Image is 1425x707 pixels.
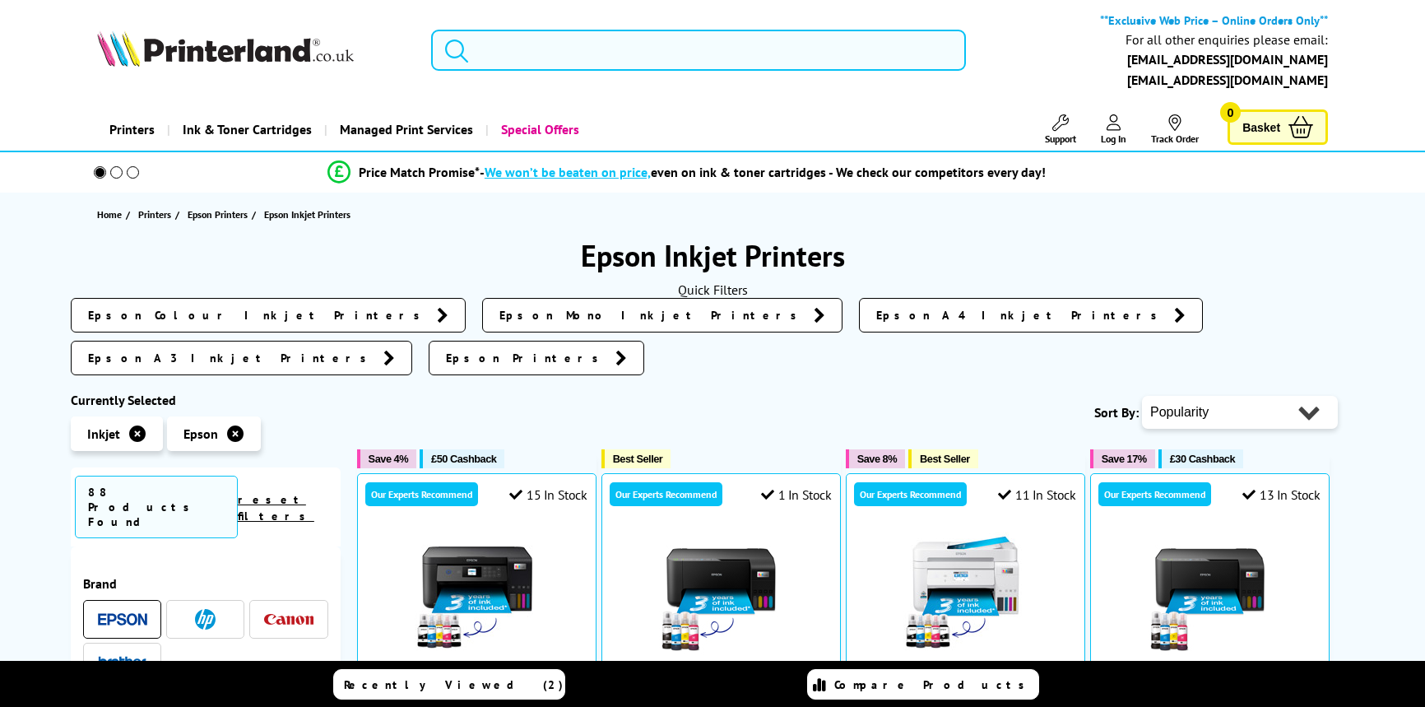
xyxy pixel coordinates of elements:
span: Basket [1242,116,1280,138]
div: Brand [83,575,328,592]
span: Best Seller [613,453,663,465]
a: Epson EcoTank ET-4856 [903,642,1027,658]
span: Recently Viewed (2) [344,677,564,692]
span: Ink & Toner Cartridges [183,109,312,151]
span: Log In [1101,133,1126,145]
span: Save 4% [369,453,408,465]
button: Save 17% [1090,449,1155,468]
div: 11 In Stock [998,486,1075,503]
span: Epson Colour Inkjet Printers [88,307,429,323]
a: Basket 0 [1228,109,1328,145]
span: Sort By: [1094,404,1139,421]
div: Our Experts Recommend [1098,482,1211,506]
span: Printers [138,206,171,223]
div: Our Experts Recommend [365,482,478,506]
h1: Epson Inkjet Printers [71,236,1354,275]
a: Epson Mono Inkjet Printers [482,298,842,333]
a: Compare Products [807,669,1039,700]
span: 88 Products Found [75,476,238,538]
button: Best Seller [908,449,978,468]
span: Compare Products [834,677,1033,692]
span: £30 Cashback [1170,453,1235,465]
a: Epson EcoTank ET-2851 [415,642,538,658]
span: Epson [183,426,218,442]
span: Save 8% [857,453,897,465]
span: Epson A3 Inkjet Printers [88,350,375,366]
img: Epson EcoTank ET-2814 [659,532,782,655]
button: Save 8% [846,449,905,468]
a: HP [181,609,230,630]
img: HP [195,609,216,630]
a: Recently Viewed (2) [333,669,565,700]
span: Epson Inkjet Printers [264,208,350,221]
img: Epson EcoTank ET-2862 [1148,532,1271,655]
a: Home [97,206,126,223]
div: Currently Selected [71,392,341,408]
img: Canon [264,614,313,625]
span: Epson A4 Inkjet Printers [876,307,1166,323]
span: Epson Printers [446,350,607,366]
a: Epson [98,609,147,630]
a: Printers [138,206,175,223]
span: Save 17% [1102,453,1147,465]
a: Canon [264,609,313,630]
div: 13 In Stock [1242,486,1320,503]
a: [EMAIL_ADDRESS][DOMAIN_NAME] [1127,72,1328,88]
span: We won’t be beaten on price, [485,164,651,180]
a: [EMAIL_ADDRESS][DOMAIN_NAME] [1127,51,1328,67]
img: Printerland Logo [97,30,354,67]
span: Price Match Promise* [359,164,480,180]
div: Quick Filters [71,281,1354,298]
button: Best Seller [601,449,671,468]
a: Epson A4 Inkjet Printers [859,298,1203,333]
a: Track Order [1151,114,1199,145]
span: Epson Printers [188,206,248,223]
button: £50 Cashback [420,449,504,468]
a: Log In [1101,114,1126,145]
img: Epson [98,613,147,626]
a: Epson A3 Inkjet Printers [71,341,412,375]
a: Support [1045,114,1076,145]
a: Printers [97,109,167,151]
a: Epson EcoTank ET-2814 [659,642,782,658]
div: Our Experts Recommend [610,482,722,506]
img: Epson EcoTank ET-2851 [415,532,538,655]
a: Epson EcoTank ET-2862 [1148,642,1271,658]
span: 0 [1220,102,1241,123]
a: Epson Colour Inkjet Printers [71,298,466,333]
span: Epson Mono Inkjet Printers [499,307,805,323]
span: £50 Cashback [431,453,496,465]
a: Brother [98,652,147,672]
div: - even on ink & toner cartridges - We check our competitors every day! [480,164,1046,180]
a: reset filters [238,492,314,523]
button: £30 Cashback [1158,449,1243,468]
a: Printerland Logo [97,30,411,70]
img: Brother [98,656,147,667]
b: **Exclusive Web Price – Online Orders Only** [1100,12,1328,28]
span: Support [1045,133,1076,145]
div: 15 In Stock [509,486,587,503]
span: Inkjet [87,426,120,442]
a: Epson Printers [188,206,252,223]
span: Best Seller [920,453,970,465]
li: modal_Promise [63,158,1311,187]
a: Ink & Toner Cartridges [167,109,324,151]
img: Epson EcoTank ET-4856 [903,532,1027,655]
a: Epson Printers [429,341,644,375]
a: Special Offers [485,109,592,151]
a: Managed Print Services [324,109,485,151]
div: Our Experts Recommend [854,482,967,506]
div: 1 In Stock [761,486,832,503]
button: Save 4% [357,449,416,468]
div: For all other enquiries please email: [1126,32,1328,48]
